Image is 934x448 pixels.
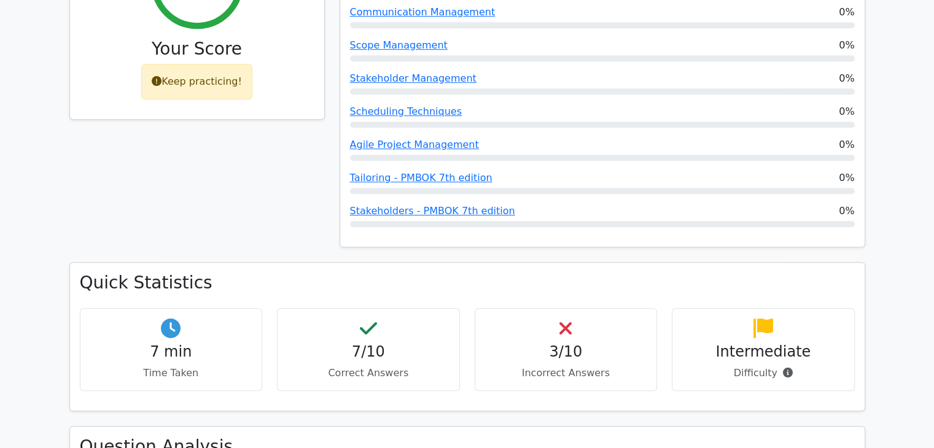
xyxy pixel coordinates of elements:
span: 0% [839,71,854,86]
h4: 7/10 [287,343,449,361]
p: Time Taken [90,366,252,380]
h3: Quick Statistics [80,272,855,293]
a: Stakeholder Management [350,72,477,84]
h4: 7 min [90,343,252,361]
span: 0% [839,204,854,218]
a: Scope Management [350,39,448,51]
span: 0% [839,5,854,20]
span: 0% [839,171,854,185]
a: Tailoring - PMBOK 7th edition [350,172,492,183]
a: Agile Project Management [350,139,479,150]
a: Communication Management [350,6,496,18]
h3: Your Score [80,39,314,60]
h4: 3/10 [485,343,647,361]
p: Difficulty [682,366,844,380]
div: Keep practicing! [141,64,252,99]
span: 0% [839,38,854,53]
span: 0% [839,137,854,152]
p: Incorrect Answers [485,366,647,380]
span: 0% [839,104,854,119]
a: Stakeholders - PMBOK 7th edition [350,205,515,217]
p: Correct Answers [287,366,449,380]
h4: Intermediate [682,343,844,361]
a: Scheduling Techniques [350,106,462,117]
